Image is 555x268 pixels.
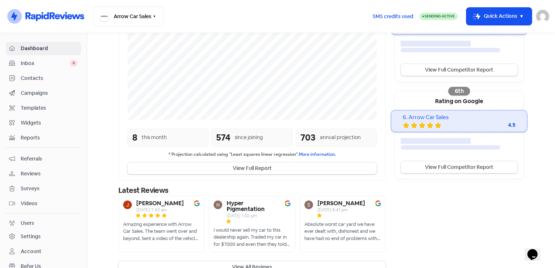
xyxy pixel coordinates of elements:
[127,162,377,174] button: View Full Report
[6,182,81,195] a: Surveys
[214,227,290,248] div: I would never sell my car to this dealership again. Traded my car in for $7000 and even then they...
[317,208,365,212] div: [DATE] 8:41 pm
[235,134,263,141] div: since joining
[21,200,78,207] span: Videos
[524,239,548,261] iframe: chat widget
[214,200,222,209] img: Avatar
[6,152,81,166] a: Referrals
[127,151,377,158] small: * Projection calculated using "Least squares linear regression".
[366,12,420,20] a: SMS credits used
[6,131,81,145] a: Reports
[6,57,81,70] a: Inbox 0
[536,10,549,23] img: User
[448,87,470,96] div: 6th
[425,14,455,19] span: Sending Active
[194,200,200,206] img: Image
[299,151,336,157] a: More information.
[132,131,137,144] div: 8
[21,89,78,97] span: Campaigns
[118,185,386,196] div: Latest Reviews
[21,170,78,178] span: Reviews
[375,200,381,206] img: Image
[6,197,81,210] a: Videos
[395,91,523,110] div: Rating on Google
[21,104,78,112] span: Templates
[6,42,81,55] a: Dashboard
[227,214,282,218] div: [DATE] 1:02 pm
[6,245,81,258] a: Account
[123,200,132,209] img: Avatar
[6,216,81,230] a: Users
[466,8,532,25] button: Quick Actions
[6,72,81,85] a: Contacts
[6,230,81,243] a: Settings
[21,74,78,82] span: Contacts
[304,200,313,209] img: Avatar
[6,167,81,180] a: Reviews
[6,86,81,100] a: Campaigns
[142,134,167,141] div: this month
[320,134,361,141] div: annual projection
[216,131,230,144] div: 574
[300,131,316,144] div: 703
[21,45,78,52] span: Dashboard
[21,155,78,163] span: Referrals
[401,64,518,76] a: View Full Competitor Report
[21,219,34,227] div: Users
[403,113,515,122] div: 6. Arrow Car Sales
[70,60,78,67] span: 0
[21,233,41,240] div: Settings
[21,119,78,127] span: Widgets
[136,200,184,206] b: [PERSON_NAME]
[317,200,365,206] b: [PERSON_NAME]
[6,116,81,130] a: Widgets
[373,13,413,20] span: SMS credits used
[21,134,78,142] span: Reports
[486,121,515,129] div: 4.5
[21,248,41,255] div: Account
[6,101,81,115] a: Templates
[123,221,200,242] div: Amazing experience with Arrow Car Sales. The team went over and beyond. Sent a video of the vehic...
[136,208,184,212] div: [DATE] 7:43 am
[21,60,70,67] span: Inbox
[93,7,163,26] button: Arrow Car Sales
[227,200,282,212] b: Hyper Pigmentation
[21,185,78,192] span: Surveys
[401,161,518,173] a: View Full Competitor Report
[285,200,291,206] img: Image
[304,221,381,242] div: Absolute worst car yard we have ever dealt with, dishonest and we have had no end of problems wit...
[420,12,458,21] a: Sending Active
